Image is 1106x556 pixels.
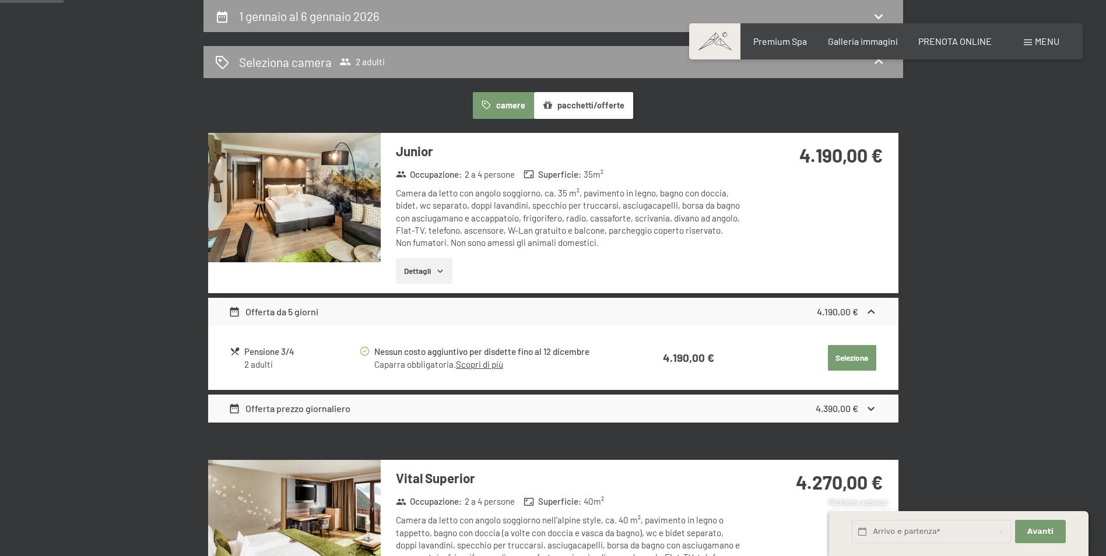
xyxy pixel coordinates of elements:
[396,495,462,508] strong: Occupazione :
[817,306,858,317] strong: 4.190,00 €
[239,9,380,23] h2: 1 gennaio al 6 gennaio 2026
[244,358,358,371] div: 2 adulti
[465,495,515,508] span: 2 a 4 persone
[524,495,581,508] strong: Superficie :
[396,258,452,284] button: Dettagli
[374,358,617,371] div: Caparra obbligatoria.
[1027,526,1054,537] span: Avanti
[828,345,876,371] button: Seleziona
[208,133,381,262] img: mss_renderimg.php
[753,36,807,47] a: Premium Spa
[456,359,503,370] a: Scopri di più
[396,168,462,181] strong: Occupazione :
[239,54,332,71] h2: Seleziona camera
[1015,520,1065,544] button: Avanti
[829,498,887,507] span: Richiesta express
[374,345,617,358] div: Nessun costo aggiuntivo per disdette fino al 12 dicembre
[465,168,515,181] span: 2 a 4 persone
[396,142,743,160] h3: Junior
[584,168,603,181] span: 35 m²
[339,56,385,68] span: 2 adulti
[796,471,883,493] strong: 4.270,00 €
[816,403,858,414] strong: 4.390,00 €
[799,144,883,166] strong: 4.190,00 €
[828,36,898,47] a: Galleria immagini
[229,402,350,416] div: Offerta prezzo giornaliero
[244,345,358,358] div: Pensione 3/4
[396,187,743,249] div: Camera da letto con angolo soggiorno, ca. 35 m², pavimento in legno, bagno con doccia, bidet, wc ...
[396,469,743,487] h3: Vital Superior
[534,92,633,119] button: pacchetti/offerte
[524,168,581,181] strong: Superficie :
[663,351,714,364] strong: 4.190,00 €
[229,305,318,319] div: Offerta da 5 giorni
[473,92,533,119] button: camere
[1035,36,1059,47] span: Menu
[584,495,604,508] span: 40 m²
[208,395,898,423] div: Offerta prezzo giornaliero4.390,00 €
[918,36,992,47] a: PRENOTA ONLINE
[208,298,898,326] div: Offerta da 5 giorni4.190,00 €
